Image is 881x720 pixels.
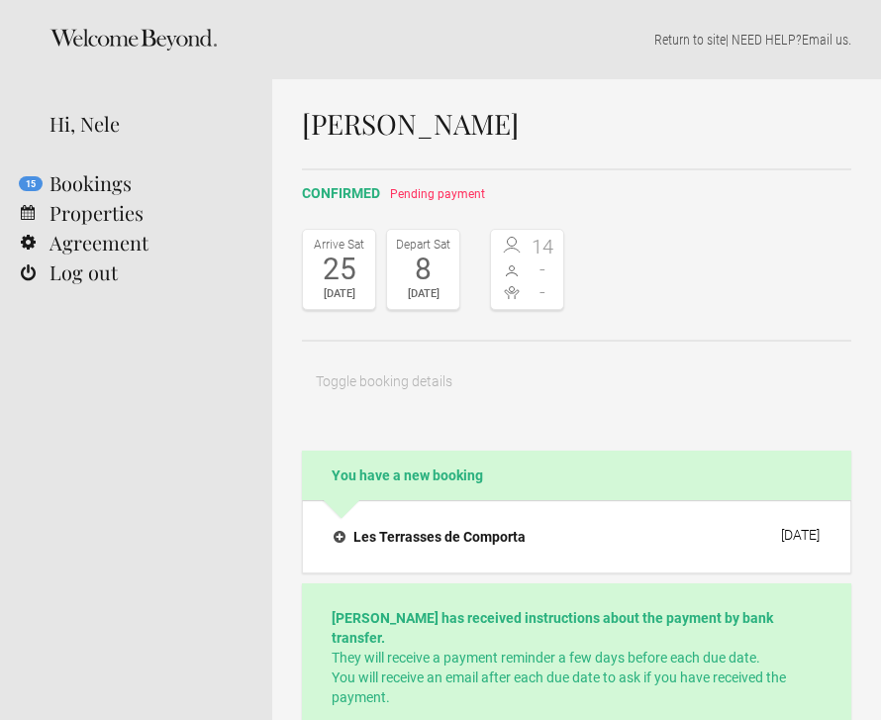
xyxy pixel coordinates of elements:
span: - [528,259,559,279]
div: Arrive Sat [308,235,370,255]
a: Return to site [654,32,726,48]
h4: Les Terrasses de Comporta [334,527,526,547]
button: Toggle booking details [302,361,466,401]
h2: confirmed [302,183,851,204]
div: Depart Sat [392,235,454,255]
div: [DATE] [308,284,370,304]
div: [DATE] [781,527,820,543]
span: - [528,282,559,302]
span: 14 [528,237,559,257]
strong: [PERSON_NAME] has received instructions about the payment by bank transfer. [332,610,773,646]
span: Pending payment [390,187,485,201]
h1: [PERSON_NAME] [302,109,851,139]
div: 8 [392,255,454,284]
h2: You have a new booking [302,451,851,500]
flynt-notification-badge: 15 [19,176,43,191]
p: | NEED HELP? . [302,30,851,50]
p: They will receive a payment reminder a few days before each due date. You will receive an email a... [332,608,822,707]
div: [DATE] [392,284,454,304]
div: Hi, Nele [49,109,243,139]
div: 25 [308,255,370,284]
button: Les Terrasses de Comporta [DATE] [318,516,835,558]
a: Email us [802,32,848,48]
